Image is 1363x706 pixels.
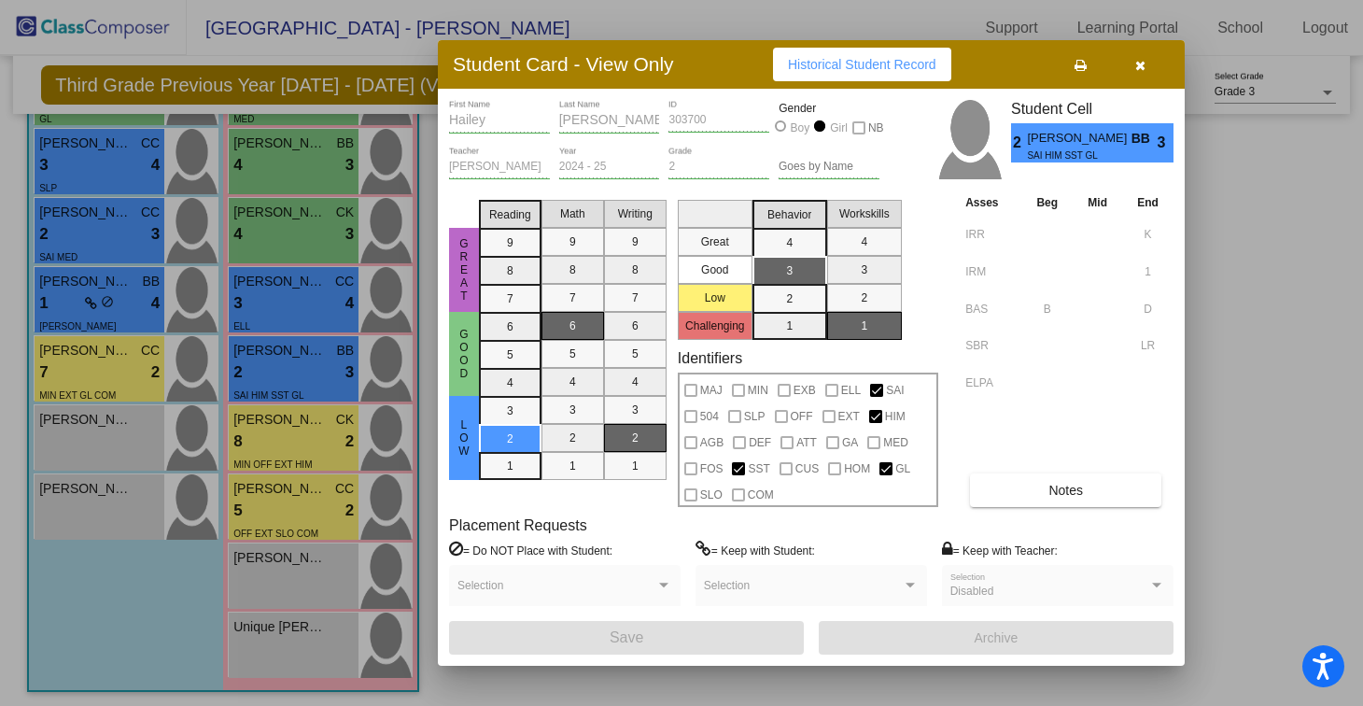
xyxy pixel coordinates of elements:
[1011,132,1027,154] span: 2
[449,541,612,559] label: = Do NOT Place with Student:
[842,431,858,454] span: GA
[1027,129,1131,148] span: [PERSON_NAME]
[779,100,879,117] mat-label: Gender
[744,405,766,428] span: SLP
[961,192,1021,213] th: Asses
[668,114,769,127] input: Enter ID
[965,258,1017,286] input: assessment
[942,541,1058,559] label: = Keep with Teacher:
[819,621,1173,655] button: Archive
[700,405,719,428] span: 504
[1021,192,1073,213] th: Beg
[965,220,1017,248] input: assessment
[975,630,1019,645] span: Archive
[449,161,550,174] input: teacher
[838,405,860,428] span: EXT
[773,48,951,81] button: Historical Student Record
[456,237,472,303] span: Great
[678,349,742,367] label: Identifiers
[700,431,724,454] span: AGB
[610,629,643,645] span: Save
[700,379,723,402] span: MAJ
[1027,148,1117,162] span: SAI HIM SST GL
[779,161,879,174] input: goes by name
[795,458,819,480] span: CUS
[449,516,587,534] label: Placement Requests
[748,484,774,506] span: COM
[1073,192,1122,213] th: Mid
[950,585,994,598] span: Disabled
[788,57,936,72] span: Historical Student Record
[748,458,769,480] span: SST
[885,405,906,428] span: HIM
[1122,192,1173,213] th: End
[456,328,472,380] span: Good
[1158,132,1173,154] span: 3
[844,458,870,480] span: HOM
[700,484,723,506] span: SLO
[1048,483,1083,498] span: Notes
[749,431,771,454] span: DEF
[965,369,1017,397] input: assessment
[453,52,674,76] h3: Student Card - View Only
[449,621,804,655] button: Save
[970,473,1161,507] button: Notes
[668,161,769,174] input: grade
[700,458,724,480] span: FOS
[696,541,815,559] label: = Keep with Student:
[791,405,813,428] span: OFF
[965,332,1017,360] input: assessment
[868,117,884,139] span: NB
[1011,100,1173,118] h3: Student Cell
[748,379,768,402] span: MIN
[790,120,810,136] div: Boy
[796,431,817,454] span: ATT
[883,431,908,454] span: MED
[841,379,861,402] span: ELL
[559,161,660,174] input: year
[829,120,848,136] div: Girl
[1131,129,1158,148] span: BB
[895,458,910,480] span: GL
[886,379,904,402] span: SAI
[456,418,472,458] span: Low
[965,295,1017,323] input: assessment
[794,379,816,402] span: EXB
